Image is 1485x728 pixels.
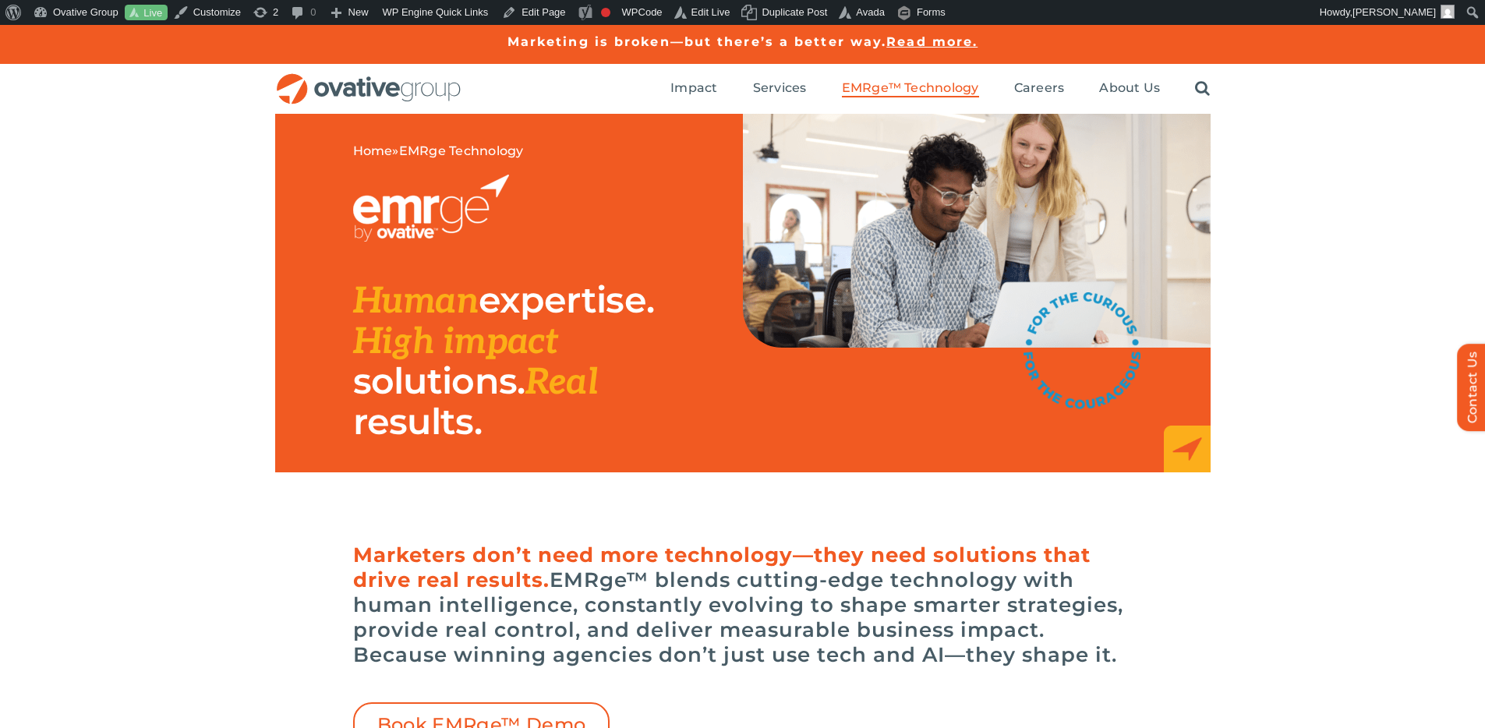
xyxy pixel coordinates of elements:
[670,64,1210,114] nav: Menu
[842,80,979,97] a: EMRge™ Technology
[125,5,168,21] a: Live
[753,80,807,97] a: Services
[353,143,524,159] span: »
[670,80,717,96] span: Impact
[353,143,393,158] a: Home
[1352,6,1436,18] span: [PERSON_NAME]
[601,8,610,17] div: Focus keyphrase not set
[353,280,479,323] span: Human
[353,175,509,242] img: EMRGE_RGB_wht
[1099,80,1160,96] span: About Us
[1014,80,1065,97] a: Careers
[753,80,807,96] span: Services
[525,361,598,405] span: Real
[743,114,1211,348] img: EMRge Landing Page Header Image
[1014,80,1065,96] span: Careers
[353,542,1133,667] h6: EMRge™ blends cutting-edge technology with human intelligence, constantly evolving to shape smart...
[842,80,979,96] span: EMRge™ Technology
[1195,80,1210,97] a: Search
[353,320,558,364] span: High impact
[1099,80,1160,97] a: About Us
[353,399,482,444] span: results.
[479,277,654,322] span: expertise.
[353,542,1091,592] span: Marketers don’t need more technology—they need solutions that drive real results.
[399,143,524,158] span: EMRge Technology
[1164,426,1211,472] img: EMRge_HomePage_Elements_Arrow Box
[275,72,462,87] a: OG_Full_horizontal_RGB
[353,359,525,403] span: solutions.
[507,34,887,49] a: Marketing is broken—but there’s a better way.
[670,80,717,97] a: Impact
[886,34,978,49] a: Read more.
